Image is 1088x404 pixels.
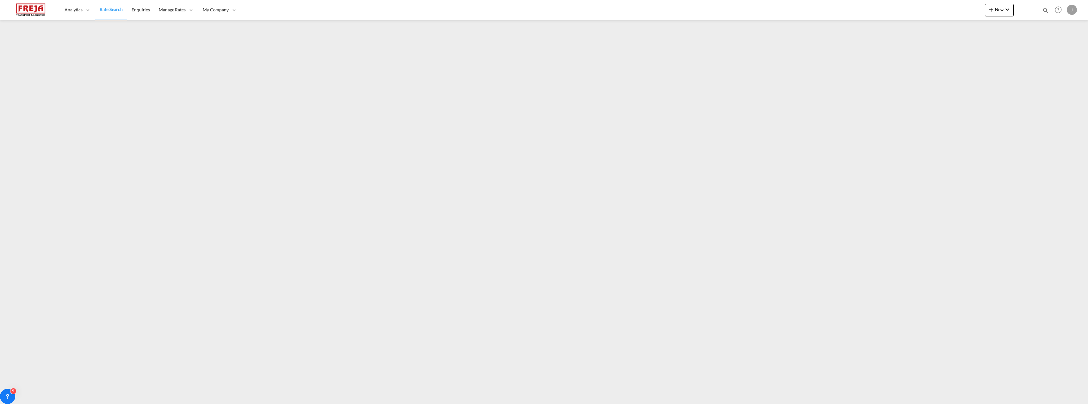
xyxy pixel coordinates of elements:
[987,7,1011,12] span: New
[1042,7,1049,16] div: icon-magnify
[1053,4,1067,16] div: Help
[159,7,186,13] span: Manage Rates
[9,3,52,17] img: 586607c025bf11f083711d99603023e7.png
[203,7,229,13] span: My Company
[985,4,1014,16] button: icon-plus 400-fgNewicon-chevron-down
[1004,6,1011,13] md-icon: icon-chevron-down
[132,7,150,12] span: Enquiries
[65,7,83,13] span: Analytics
[1067,5,1077,15] div: J
[987,6,995,13] md-icon: icon-plus 400-fg
[1053,4,1064,15] span: Help
[100,7,123,12] span: Rate Search
[1042,7,1049,14] md-icon: icon-magnify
